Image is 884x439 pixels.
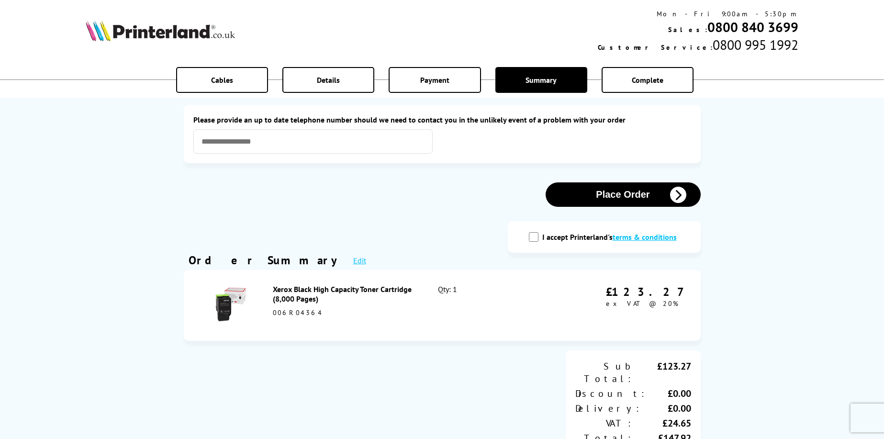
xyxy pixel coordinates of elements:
div: Xerox Black High Capacity Toner Cartridge (8,000 Pages) [273,284,417,304]
div: Discount: [575,387,647,400]
div: £123.27 [633,360,691,385]
span: Complete [632,75,663,85]
span: Details [317,75,340,85]
span: Sales: [668,25,707,34]
div: £123.27 [606,284,686,299]
span: Payment [420,75,449,85]
label: Please provide an up to date telephone number should we need to contact you in the unlikely event... [193,115,691,124]
div: £0.00 [641,402,691,415]
span: Cables [211,75,233,85]
img: Xerox Black High Capacity Toner Cartridge (8,000 Pages) [214,288,247,321]
span: Customer Service: [598,43,713,52]
div: 006R04364 [273,308,417,317]
button: Place Order [546,182,701,207]
a: 0800 840 3699 [707,18,798,36]
div: VAT: [575,417,633,429]
div: £24.65 [633,417,691,429]
img: Printerland Logo [86,20,235,41]
span: ex VAT @ 20% [606,299,678,308]
label: I accept Printerland's [542,232,682,242]
span: 0800 995 1992 [713,36,798,54]
div: Qty: 1 [438,284,537,326]
div: Delivery: [575,402,641,415]
div: Sub Total: [575,360,633,385]
a: Edit [353,256,366,265]
div: Order Summary [189,253,344,268]
span: Summary [526,75,557,85]
div: £0.00 [647,387,691,400]
a: modal_tc [613,232,677,242]
div: Mon - Fri 9:00am - 5:30pm [598,10,798,18]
